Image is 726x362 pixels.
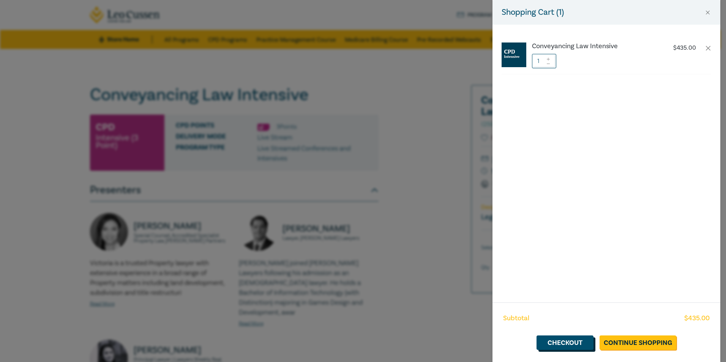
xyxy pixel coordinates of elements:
[532,42,658,50] a: Conveyancing Law Intensive
[537,335,593,350] a: Checkout
[503,313,529,323] span: Subtotal
[502,42,526,67] img: CPD%20Intensive.jpg
[532,54,556,68] input: 1
[673,44,696,52] p: $ 435.00
[704,9,711,16] button: Close
[600,335,676,350] a: Continue Shopping
[684,313,710,323] span: $ 435.00
[502,6,564,19] h5: Shopping Cart ( 1 )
